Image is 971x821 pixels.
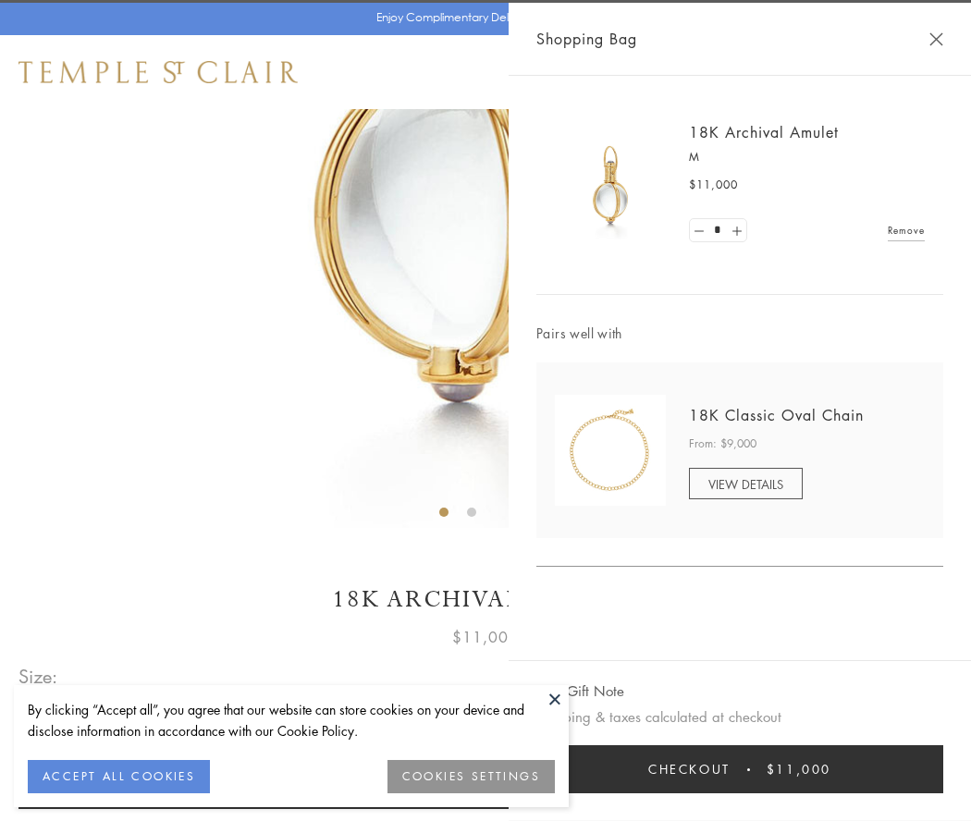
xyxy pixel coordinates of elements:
[555,395,666,506] img: N88865-OV18
[767,759,831,779] span: $11,000
[536,705,943,729] p: Shipping & taxes calculated at checkout
[727,219,745,242] a: Set quantity to 2
[689,435,756,453] span: From: $9,000
[387,760,555,793] button: COOKIES SETTINGS
[648,759,731,779] span: Checkout
[18,61,298,83] img: Temple St. Clair
[689,405,864,425] a: 18K Classic Oval Chain
[536,745,943,793] button: Checkout $11,000
[536,323,943,344] span: Pairs well with
[689,148,925,166] p: M
[452,625,519,649] span: $11,000
[690,219,708,242] a: Set quantity to 0
[536,680,624,703] button: Add Gift Note
[18,661,59,692] span: Size:
[708,475,783,493] span: VIEW DETAILS
[28,760,210,793] button: ACCEPT ALL COOKIES
[555,129,666,240] img: 18K Archival Amulet
[28,699,555,741] div: By clicking “Accept all”, you agree that our website can store cookies on your device and disclos...
[376,8,586,27] p: Enjoy Complimentary Delivery & Returns
[888,220,925,240] a: Remove
[689,176,738,194] span: $11,000
[536,27,637,51] span: Shopping Bag
[689,468,803,499] a: VIEW DETAILS
[18,583,953,616] h1: 18K Archival Amulet
[689,122,839,142] a: 18K Archival Amulet
[929,32,943,46] button: Close Shopping Bag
